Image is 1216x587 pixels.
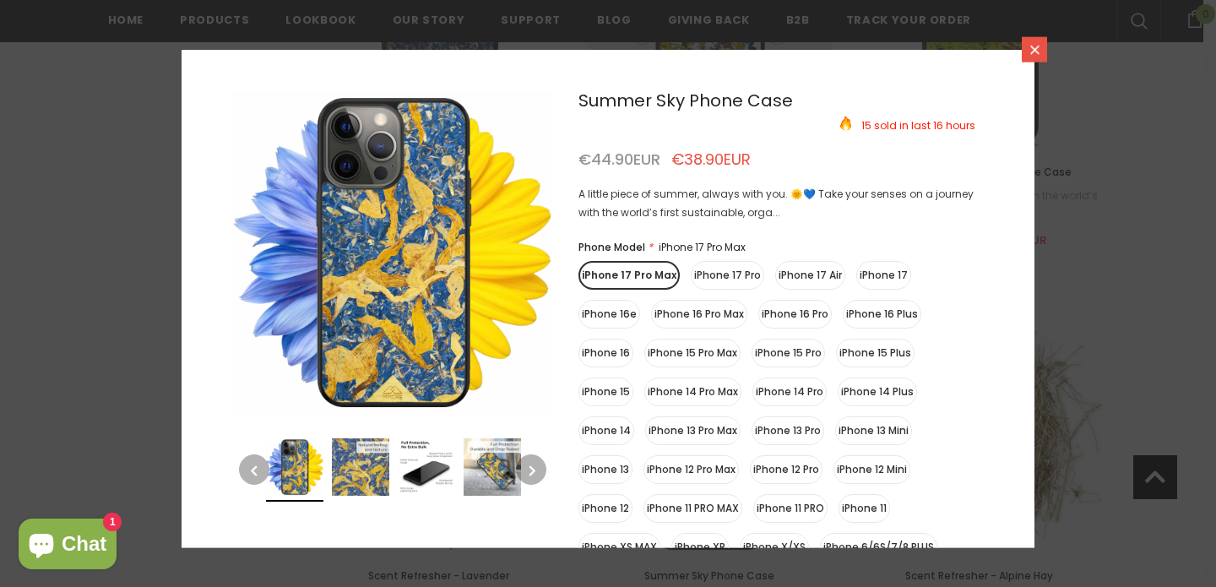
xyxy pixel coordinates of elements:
label: iPhone 13 [578,454,632,483]
img: Summer Sky Phone Case [266,438,323,495]
label: iPhone X/XS [740,532,809,561]
label: iPhone 16 Plus [843,299,921,328]
span: iPhone 17 Pro Max [659,239,746,253]
label: iPhone 12 Pro [750,454,822,483]
label: iPhone 14 Pro [752,377,827,405]
img: Summer Sky Phone Case [464,438,521,495]
label: iPhone 12 [578,493,632,522]
label: iPhone XS MAX [578,532,660,561]
a: Close [1022,36,1047,62]
span: 16 [933,117,943,132]
span: sold in last [874,117,931,132]
span: €44.90EUR [578,148,660,169]
label: iPhone 15 Plus [836,338,915,367]
label: iPhone 15 Pro [752,338,825,367]
span: €38.90EUR [671,148,751,169]
label: iPhone 12 Pro Max [643,454,739,483]
label: iPhone 6/6S/7/8 PLUS [820,532,937,561]
label: iPhone 17 [856,260,911,289]
label: iPhone XR [671,532,729,561]
a: Summer Sky Phone Case [578,88,793,111]
label: iPhone 16 Pro Max [651,299,747,328]
label: iPhone 14 Plus [838,377,917,405]
label: iPhone 12 Mini [833,454,910,483]
label: iPhone 13 Pro [752,416,824,444]
label: iPhone 11 PRO [753,493,828,522]
label: iPhone 17 Pro Max [578,260,680,289]
label: iPhone 13 Mini [835,416,912,444]
img: Summer Sky Phone Case [332,438,389,495]
span: 15 [861,117,871,132]
label: iPhone 11 PRO MAX [643,493,742,522]
label: iPhone 16e [578,299,640,328]
label: iPhone 13 Pro Max [645,416,741,444]
label: iPhone 14 [578,416,634,444]
div: A little piece of summer, always with you. 🌞💙 Take your senses on a journey with the world’s firs... [578,184,975,221]
label: iPhone 15 Pro Max [644,338,741,367]
label: iPhone 14 Pro Max [644,377,741,405]
label: iPhone 16 [578,338,633,367]
label: iPhone 17 Pro [691,260,764,289]
label: iPhone 16 Pro [758,299,832,328]
label: iPhone 15 [578,377,633,405]
label: iPhone 11 [839,493,890,522]
span: Phone Model [578,239,645,253]
label: iPhone 17 Air [775,260,845,289]
inbox-online-store-chat: Shopify online store chat [14,519,122,573]
span: hours [946,117,975,132]
img: Full Protection Blue Cornflower Case [398,438,455,495]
